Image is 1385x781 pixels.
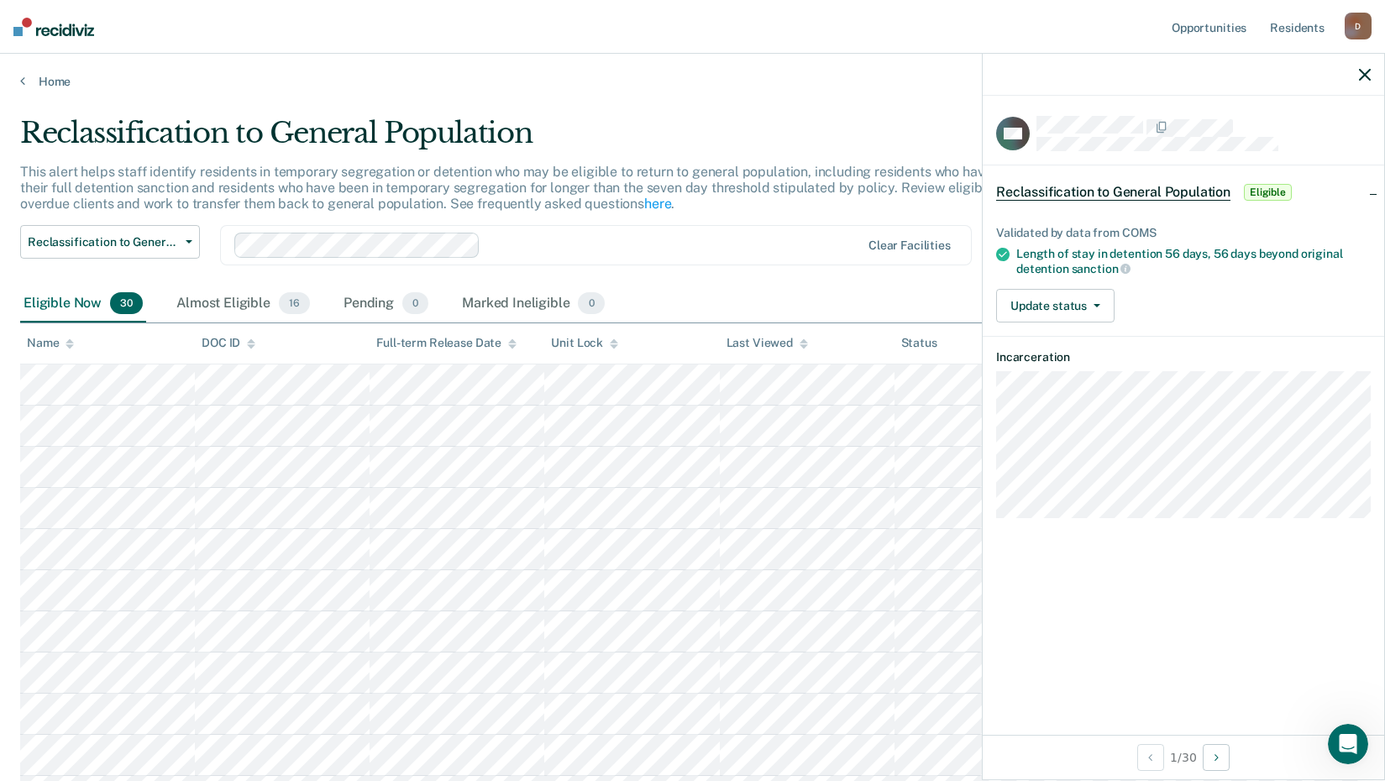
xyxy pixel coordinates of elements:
div: Status [901,336,937,350]
div: Eligible Now [20,286,146,322]
p: This alert helps staff identify residents in temporary segregation or detention who may be eligib... [20,164,1036,212]
div: D [1345,13,1372,39]
div: Reclassification to General Population [20,116,1059,164]
div: Unit Lock [551,336,618,350]
iframe: Intercom live chat [1328,724,1368,764]
a: Home [20,74,1365,89]
button: Previous Opportunity [1137,744,1164,771]
button: Update status [996,289,1115,322]
span: 16 [279,292,310,314]
div: Pending [340,286,432,322]
div: Length of stay in detention 56 days, 56 days beyond original detention [1016,247,1371,275]
div: Name [27,336,74,350]
span: Eligible [1244,184,1292,201]
a: here [644,196,671,212]
span: Reclassification to General Population [28,235,179,249]
div: Almost Eligible [173,286,313,322]
div: Full-term Release Date [376,336,517,350]
span: 30 [110,292,143,314]
div: Reclassification to General PopulationEligible [983,165,1384,219]
button: Next Opportunity [1203,744,1230,771]
span: sanction [1072,262,1131,275]
div: Last Viewed [727,336,808,350]
div: 1 / 30 [983,735,1384,779]
img: Recidiviz [13,18,94,36]
div: Marked Ineligible [459,286,608,322]
div: Clear facilities [868,238,951,253]
dt: Incarceration [996,350,1371,364]
span: 0 [402,292,428,314]
span: 0 [578,292,604,314]
span: Reclassification to General Population [996,184,1230,201]
div: DOC ID [202,336,255,350]
div: Validated by data from COMS [996,226,1371,240]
